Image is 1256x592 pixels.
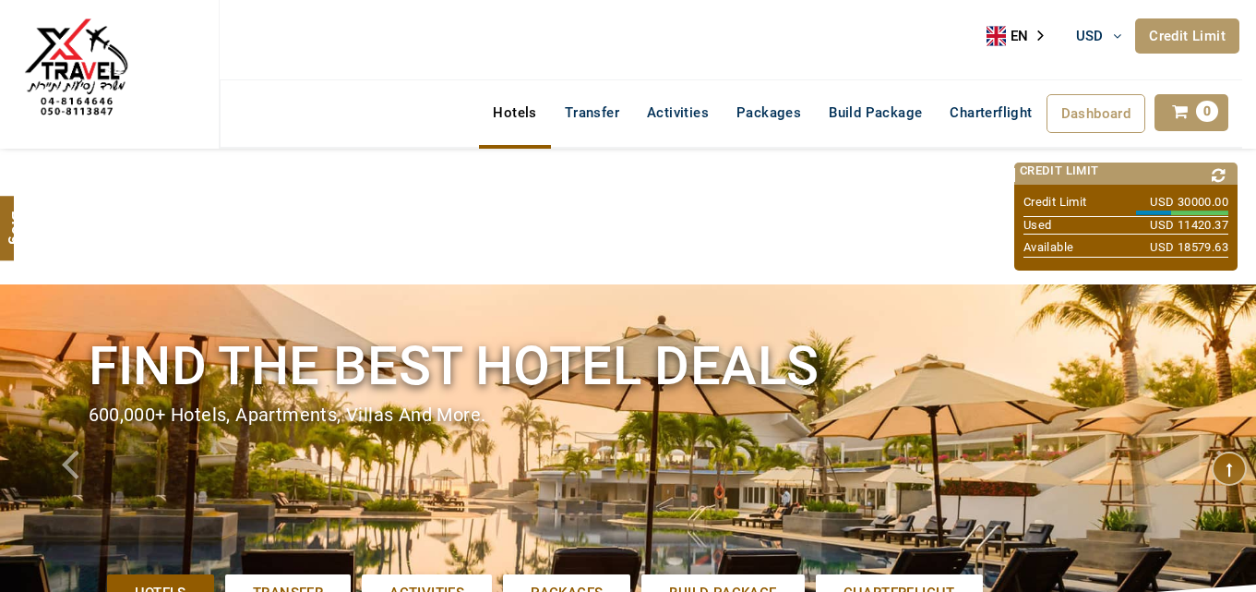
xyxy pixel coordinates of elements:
[1020,163,1099,177] span: Credit Limit
[815,94,936,131] a: Build Package
[1023,218,1052,232] span: Used
[950,104,1032,121] span: Charterflight
[1150,239,1228,257] span: USD 18579.63
[1150,194,1228,211] span: USD 30000.00
[1154,94,1228,131] a: 0
[1023,195,1087,209] span: Credit Limit
[1076,28,1104,44] span: USD
[89,402,1168,429] div: 600,000+ hotels, apartments, villas and more.
[551,94,633,131] a: Transfer
[987,22,1057,50] div: Language
[723,94,815,131] a: Packages
[1061,105,1131,122] span: Dashboard
[987,22,1057,50] a: EN
[89,332,1168,401] h1: Find the best hotel deals
[1196,101,1218,122] span: 0
[1150,217,1228,235] span: USD 11420.37
[479,94,550,131] a: Hotels
[987,22,1057,50] aside: Language selected: English
[14,8,138,133] img: The Royal Line Holidays
[1023,240,1074,254] span: Available
[1135,18,1239,54] a: Credit Limit
[633,94,723,131] a: Activities
[936,94,1046,131] a: Charterflight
